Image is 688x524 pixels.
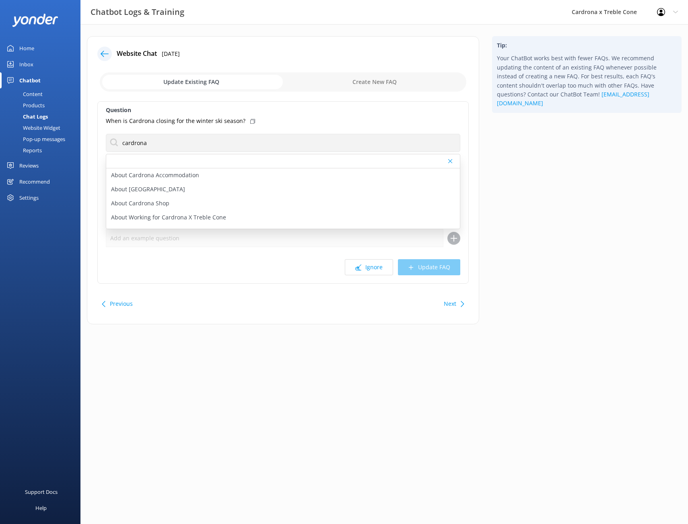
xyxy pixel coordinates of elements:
[19,56,33,72] div: Inbox
[111,213,226,222] p: About Working for Cardrona X Treble Cone
[444,296,456,312] button: Next
[106,117,245,125] p: When is Cardrona closing for the winter ski season?
[5,88,43,100] div: Content
[5,122,80,133] a: Website Widget
[111,227,241,236] p: Backcountry/Ski Touring at [GEOGRAPHIC_DATA]
[5,145,80,156] a: Reports
[345,259,393,275] button: Ignore
[5,111,80,122] a: Chat Logs
[5,133,65,145] div: Pop-up messages
[19,72,41,88] div: Chatbot
[497,41,677,50] h4: Tip:
[91,6,184,18] h3: Chatbot Logs & Training
[5,88,80,100] a: Content
[162,49,180,58] p: [DATE]
[5,133,80,145] a: Pop-up messages
[111,185,185,194] p: About [GEOGRAPHIC_DATA]
[497,54,677,108] p: Your ChatBot works best with fewer FAQs. We recommend updating the content of an existing FAQ whe...
[106,106,460,115] label: Question
[5,111,48,122] div: Chat Logs
[19,190,39,206] div: Settings
[35,500,47,516] div: Help
[19,158,39,174] div: Reviews
[19,174,50,190] div: Recommend
[106,229,443,247] input: Add an example question
[5,100,45,111] div: Products
[5,100,80,111] a: Products
[25,484,58,500] div: Support Docs
[19,40,34,56] div: Home
[106,134,460,152] input: Search for an FAQ to Update...
[110,296,133,312] button: Previous
[111,171,199,180] p: About Cardrona Accommodation
[5,145,42,156] div: Reports
[111,199,169,208] p: About Cardrona Shop
[12,14,58,27] img: yonder-white-logo.png
[5,122,60,133] div: Website Widget
[117,49,157,59] h4: Website Chat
